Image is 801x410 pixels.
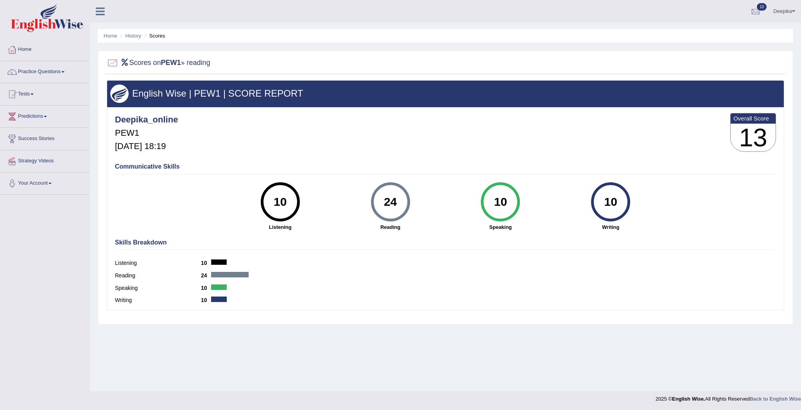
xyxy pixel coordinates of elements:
a: Success Stories [0,128,90,147]
a: Strategy Videos [0,150,90,170]
strong: Speaking [449,223,552,231]
strong: English Wise. [672,396,705,402]
h2: Scores on » reading [107,57,210,69]
label: Reading [115,272,201,280]
h3: English Wise | PEW1 | SCORE REPORT [110,88,781,99]
strong: Listening [229,223,332,231]
h4: Skills Breakdown [115,239,776,246]
h5: PEW1 [115,128,178,138]
h3: 13 [731,124,776,152]
label: Writing [115,296,201,304]
b: 10 [201,297,211,303]
a: Home [0,39,90,58]
img: wings.png [110,85,129,103]
label: Speaking [115,284,201,292]
div: 2025 © All Rights Reserved [656,391,801,403]
div: 10 [597,185,625,218]
a: Practice Questions [0,61,90,81]
a: Tests [0,83,90,103]
div: 10 [486,185,515,218]
a: Your Account [0,173,90,192]
strong: Reading [339,223,442,231]
h5: [DATE] 18:19 [115,142,178,151]
div: 10 [266,185,294,218]
b: 10 [201,285,211,291]
strong: Writing [559,223,662,231]
span: 10 [757,3,767,11]
b: Overall Score [733,115,773,122]
div: 24 [376,185,405,218]
b: PEW1 [161,59,181,67]
h4: Deepika_online [115,115,178,124]
li: Scores [143,32,165,40]
a: Predictions [0,106,90,125]
b: 10 [201,260,211,266]
b: 24 [201,272,211,279]
label: Listening [115,259,201,267]
a: History [125,33,141,39]
h4: Communicative Skills [115,163,776,170]
a: Back to English Wise [750,396,801,402]
a: Home [104,33,117,39]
